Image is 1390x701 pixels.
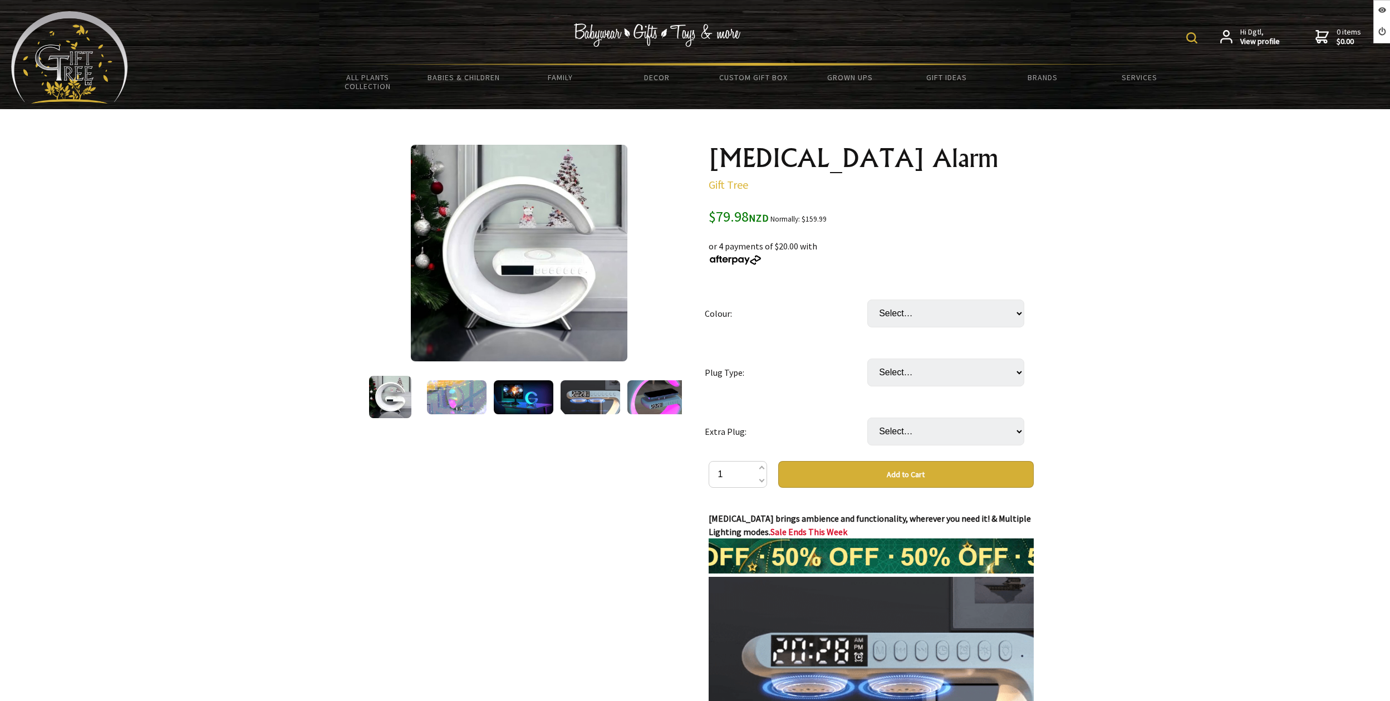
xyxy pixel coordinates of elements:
[749,212,769,224] span: NZD
[705,284,867,343] td: Colour:
[369,376,411,418] img: G-Spot Alarm
[608,66,705,89] a: Decor
[770,214,827,224] small: Normally: $159.99
[709,145,1034,171] h1: [MEDICAL_DATA] Alarm
[427,380,487,414] img: G-Spot Alarm
[627,380,687,414] img: G-Spot Alarm
[778,461,1034,488] button: Add to Cart
[320,66,416,98] a: All Plants Collection
[705,343,867,402] td: Plug Type:
[1337,37,1361,47] strong: $0.00
[898,66,994,89] a: Gift Ideas
[709,513,1031,537] strong: [MEDICAL_DATA] brings ambience and functionality, wherever you need it! & Multiple Lighting modes.
[709,207,769,226] span: $79.98
[1186,32,1197,43] img: product search
[709,178,748,192] a: Gift Tree
[802,66,898,89] a: Grown Ups
[11,11,128,104] img: Babyware - Gifts - Toys and more...
[1315,27,1361,47] a: 0 items$0.00
[494,380,554,414] img: G-Spot Alarm
[512,66,608,89] a: Family
[416,66,512,89] a: Babies & Children
[1220,27,1280,47] a: Hi Dgtl,View profile
[705,66,802,89] a: Custom Gift Box
[705,402,867,461] td: Extra Plug:
[709,526,1034,576] strong: Sale Ends This Week
[574,23,741,47] img: Babywear - Gifts - Toys & more
[995,66,1091,89] a: Brands
[561,380,621,414] img: G-Spot Alarm
[1240,27,1280,47] span: Hi Dgtl,
[1337,27,1361,47] span: 0 items
[709,226,1034,266] div: or 4 payments of $20.00 with
[411,145,627,361] img: G-Spot Alarm
[1240,37,1280,47] strong: View profile
[709,255,762,265] img: Afterpay
[1091,66,1187,89] a: Services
